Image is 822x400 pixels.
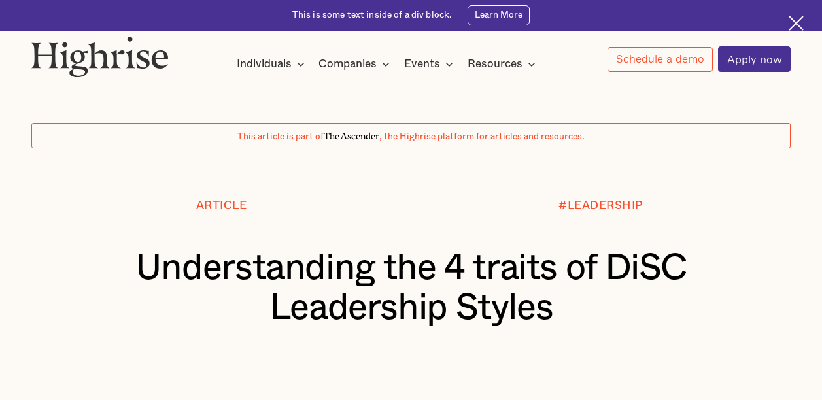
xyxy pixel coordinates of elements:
span: , the Highrise platform for articles and resources. [379,132,585,141]
div: Companies [318,56,394,72]
div: Individuals [237,56,309,72]
div: Resources [468,56,539,72]
div: Events [404,56,457,72]
div: Individuals [237,56,292,72]
a: Learn More [468,5,530,25]
img: Cross icon [789,16,804,31]
div: Article [196,199,247,212]
a: Schedule a demo [608,47,713,72]
a: Apply now [718,46,791,72]
span: This article is part of [237,132,324,141]
span: The Ascender [324,129,379,139]
div: Events [404,56,440,72]
div: This is some text inside of a div block. [292,9,453,22]
div: Companies [318,56,377,72]
img: Highrise logo [31,36,169,77]
div: #LEADERSHIP [558,199,643,212]
h1: Understanding the 4 traits of DiSC Leadership Styles [63,248,759,329]
div: Resources [468,56,522,72]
